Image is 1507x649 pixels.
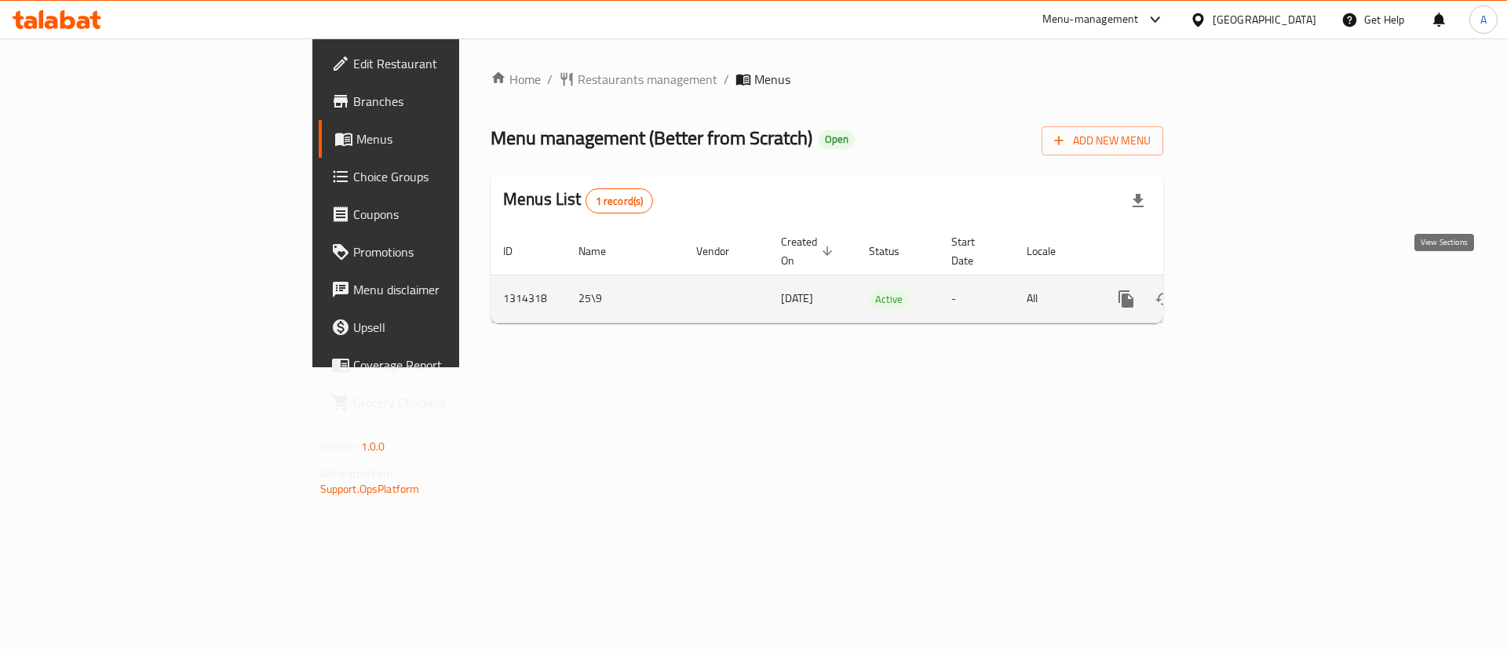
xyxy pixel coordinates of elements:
span: Restaurants management [578,70,717,89]
a: Edit Restaurant [319,45,564,82]
td: All [1014,275,1095,323]
span: Open [819,133,855,146]
span: Created On [781,232,837,270]
span: Locale [1027,242,1076,261]
a: Branches [319,82,564,120]
a: Menu disclaimer [319,271,564,308]
div: Active [869,290,909,308]
nav: breadcrumb [491,70,1163,89]
span: A [1480,11,1487,28]
div: [GEOGRAPHIC_DATA] [1213,11,1316,28]
li: / [724,70,729,89]
span: Status [869,242,920,261]
span: Upsell [353,318,552,337]
span: Start Date [951,232,995,270]
span: Branches [353,92,552,111]
a: Upsell [319,308,564,346]
button: Add New Menu [1042,126,1163,155]
a: Choice Groups [319,158,564,195]
span: Active [869,290,909,308]
a: Coverage Report [319,346,564,384]
span: ID [503,242,533,261]
div: Export file [1119,182,1157,220]
span: 1 record(s) [586,194,653,209]
span: Menu management ( Better from Scratch ) [491,120,812,155]
a: Menus [319,120,564,158]
span: Choice Groups [353,167,552,186]
div: Menu-management [1042,10,1139,29]
td: - [939,275,1014,323]
button: more [1107,280,1145,318]
span: Vendor [696,242,750,261]
a: Grocery Checklist [319,384,564,421]
td: 25\9 [566,275,684,323]
span: [DATE] [781,288,813,308]
div: Total records count [586,188,654,213]
button: Change Status [1145,280,1183,318]
div: Open [819,130,855,149]
span: Menu disclaimer [353,280,552,299]
span: Promotions [353,242,552,261]
span: Coupons [353,205,552,224]
span: Grocery Checklist [353,393,552,412]
h2: Menus List [503,188,653,213]
span: Edit Restaurant [353,54,552,73]
span: Coverage Report [353,355,552,374]
a: Restaurants management [559,70,717,89]
th: Actions [1095,228,1271,275]
span: Version: [320,436,359,457]
a: Support.OpsPlatform [320,479,420,499]
span: 1.0.0 [361,436,385,457]
span: Add New Menu [1054,131,1151,151]
a: Promotions [319,233,564,271]
a: Coupons [319,195,564,233]
span: Menus [754,70,790,89]
span: Name [578,242,626,261]
span: Menus [356,129,552,148]
span: Get support on: [320,463,392,483]
table: enhanced table [491,228,1271,323]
